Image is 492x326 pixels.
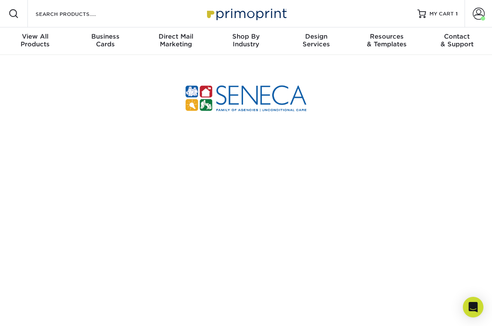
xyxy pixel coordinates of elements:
a: Contact& Support [422,27,492,55]
span: Design [281,33,351,40]
a: Direct MailMarketing [141,27,211,55]
input: SEARCH PRODUCTS..... [35,9,118,19]
div: & Support [422,33,492,48]
span: Contact [422,33,492,40]
div: Marketing [141,33,211,48]
img: Seneca [182,75,310,116]
div: Industry [211,33,281,48]
a: Shop ByIndustry [211,27,281,55]
span: Shop By [211,33,281,40]
div: Open Intercom Messenger [463,297,483,317]
div: Services [281,33,351,48]
a: DesignServices [281,27,351,55]
span: MY CART [429,10,454,18]
span: Direct Mail [141,33,211,40]
a: BusinessCards [70,27,141,55]
span: Resources [351,33,422,40]
span: 1 [456,11,458,17]
span: Business [70,33,141,40]
div: Cards [70,33,141,48]
div: & Templates [351,33,422,48]
a: Resources& Templates [351,27,422,55]
img: Primoprint [203,4,289,23]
